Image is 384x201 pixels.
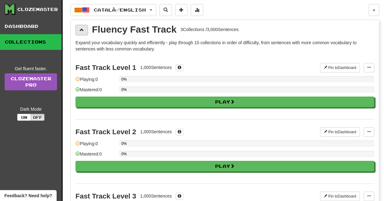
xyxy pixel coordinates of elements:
div: Clozemaster [17,6,58,13]
div: Fast Track Level 2 [75,128,136,136]
button: Add sentence to collection [175,4,188,16]
div: 1,000 Sentences [140,129,172,135]
button: More stats [191,4,203,16]
button: On [17,114,31,121]
button: Play [75,161,374,172]
div: Fast Track Level 3 [75,192,136,200]
div: Fluency Fast Track [92,25,177,34]
button: Català/English [70,4,156,16]
div: Mastered: 0 [75,151,116,161]
div: 1,000 Sentences [140,193,172,199]
button: Pin toDashboard [320,192,360,201]
div: 3 Collections / 3,000 Sentences [180,26,238,33]
button: Play [75,97,374,107]
div: Dark Mode [5,106,57,112]
div: Fast Track Level 1 [75,64,136,71]
div: Get fluent faster. [5,66,57,72]
div: Playing: 0 [75,140,116,151]
div: 1,000 Sentences [140,64,172,71]
button: Off [31,114,44,121]
div: Mastered: 0 [75,87,116,97]
button: Pin toDashboard [320,63,360,72]
p: Expand your vocabulary quickly and efficiently - play through 10 collections in order of difficul... [75,40,374,52]
a: ClozemasterPro [5,73,57,90]
span: Open feedback widget [4,193,52,199]
span: Català / English [94,7,146,13]
button: Pin toDashboard [320,127,360,137]
button: Search sentences [159,4,172,16]
div: Playing: 0 [75,76,116,87]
